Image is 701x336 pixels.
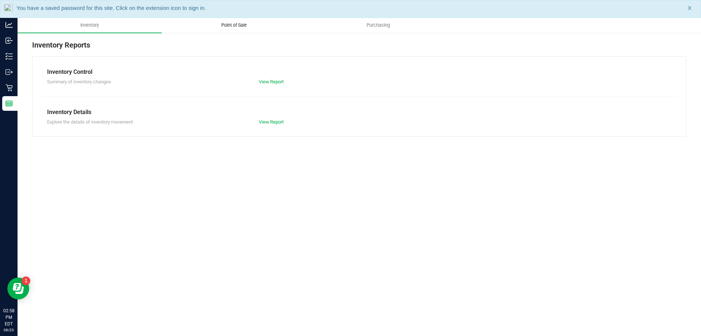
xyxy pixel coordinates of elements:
[5,68,13,76] inline-svg: Outbound
[22,276,30,285] iframe: Resource center unread badge
[5,37,13,44] inline-svg: Inbound
[357,22,400,29] span: Purchasing
[7,278,29,299] iframe: Resource center
[47,68,671,76] div: Inventory Control
[32,39,686,56] div: Inventory Reports
[47,108,671,117] div: Inventory Details
[259,119,284,125] a: View Report
[18,18,162,33] a: Inventory
[47,119,133,125] span: Explore the details of inventory movement
[3,327,14,333] p: 08/23
[162,18,306,33] a: Point of Sale
[70,22,109,29] span: Inventory
[47,79,111,84] span: Summary of inventory changes
[5,100,13,107] inline-svg: Reports
[4,4,13,14] img: notLoggedInIcon.png
[5,53,13,60] inline-svg: Inventory
[688,4,692,12] span: X
[306,18,450,33] a: Purchasing
[3,307,14,327] p: 02:58 PM EDT
[5,84,13,91] inline-svg: Retail
[16,5,206,11] span: You have a saved password for this site. Click on the extension icon to sign in.
[259,79,284,84] a: View Report
[5,21,13,29] inline-svg: Analytics
[211,22,257,29] span: Point of Sale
